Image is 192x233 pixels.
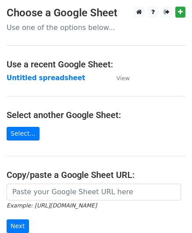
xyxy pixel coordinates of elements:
a: Untitled spreadsheet [7,74,85,82]
h4: Use a recent Google Sheet: [7,59,185,70]
h4: Copy/paste a Google Sheet URL: [7,170,185,180]
input: Paste your Google Sheet URL here [7,184,181,200]
p: Use one of the options below... [7,23,185,32]
input: Next [7,219,29,233]
h3: Choose a Google Sheet [7,7,185,19]
a: Select... [7,127,40,141]
a: View [108,74,130,82]
small: View [116,75,130,81]
h4: Select another Google Sheet: [7,110,185,120]
small: Example: [URL][DOMAIN_NAME] [7,202,97,209]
